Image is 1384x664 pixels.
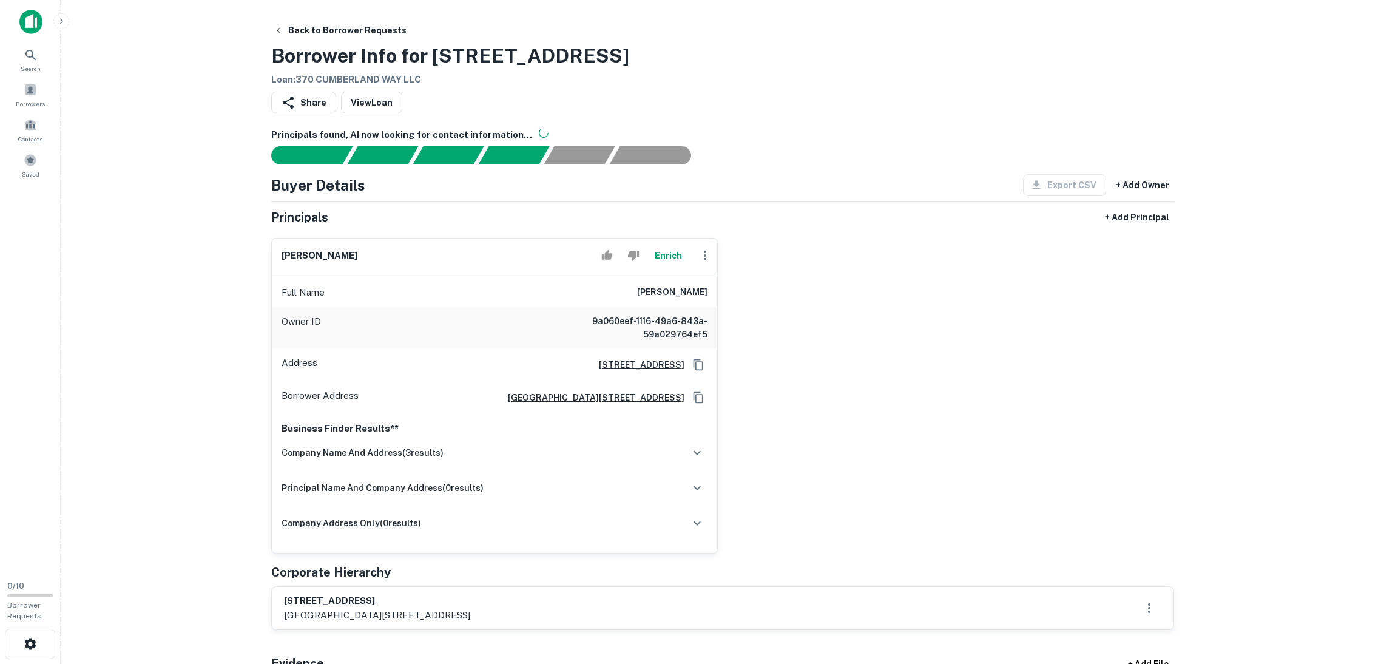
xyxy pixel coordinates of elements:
button: Back to Borrower Requests [269,19,411,41]
button: Enrich [649,243,688,268]
span: Borrowers [16,99,45,109]
div: Principals found, still searching for contact information. This may take time... [544,146,615,164]
button: + Add Principal [1100,206,1174,228]
button: Share [271,92,336,113]
a: Saved [4,149,57,181]
h6: 9a060eef-1116-49a6-843a-59a029764ef5 [562,314,707,341]
button: Copy Address [689,356,707,374]
a: ViewLoan [341,92,402,113]
h6: company name and address ( 3 results) [282,446,444,459]
img: capitalize-icon.png [19,10,42,34]
div: Documents found, AI parsing details... [413,146,484,164]
span: Saved [22,169,39,179]
p: Borrower Address [282,388,359,407]
a: Borrowers [4,78,57,111]
button: + Add Owner [1111,174,1174,196]
a: Contacts [4,113,57,146]
p: Full Name [282,285,325,300]
a: [STREET_ADDRESS] [589,358,684,371]
button: Reject [623,243,644,268]
span: Search [21,64,41,73]
h5: Corporate Hierarchy [271,563,391,581]
h3: Borrower Info for [STREET_ADDRESS] [271,41,629,70]
div: AI fulfillment process complete. [610,146,706,164]
div: Your request is received and processing... [347,146,418,164]
p: Owner ID [282,314,321,341]
h4: Buyer Details [271,174,365,196]
div: Principals found, AI now looking for contact information... [478,146,549,164]
h6: Principals found, AI now looking for contact information... [271,128,1174,142]
p: [GEOGRAPHIC_DATA][STREET_ADDRESS] [284,608,470,623]
button: Accept [596,243,618,268]
iframe: Chat Widget [1323,567,1384,625]
button: Copy Address [689,388,707,407]
h6: principal name and company address ( 0 results) [282,481,484,495]
h6: Loan : 370 CUMBERLAND WAY LLC [271,73,629,87]
a: [GEOGRAPHIC_DATA][STREET_ADDRESS] [498,391,684,404]
h6: [PERSON_NAME] [637,285,707,300]
h6: [STREET_ADDRESS] [284,594,470,608]
span: 0 / 10 [7,581,24,591]
p: Address [282,356,317,374]
span: Contacts [18,134,42,144]
span: Borrower Requests [7,601,41,620]
h6: company address only ( 0 results) [282,517,421,530]
h5: Principals [271,208,328,226]
p: Business Finder Results** [282,421,707,436]
a: Search [4,43,57,76]
div: Sending borrower request to AI... [257,146,348,164]
h6: [PERSON_NAME] [282,249,357,263]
